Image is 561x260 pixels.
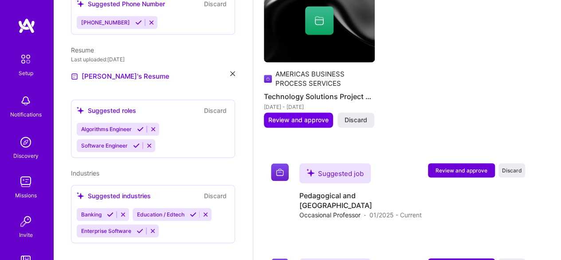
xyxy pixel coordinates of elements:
[77,106,136,115] div: Suggested roles
[81,142,128,149] span: Software Engineer
[150,126,157,132] i: Reject
[230,71,235,76] i: icon Close
[149,228,156,234] i: Reject
[306,168,314,176] i: icon SuggestedTeams
[137,211,184,218] span: Education / Edtech
[299,190,424,210] h4: Pedagogical and [GEOGRAPHIC_DATA]
[201,191,229,201] button: Discard
[135,19,142,26] i: Accept
[137,228,143,234] i: Accept
[190,211,196,218] i: Accept
[81,228,131,234] span: Enterprise Software
[369,210,422,219] span: 01/2025 - Current
[498,163,525,177] button: Discard
[81,211,102,218] span: Banking
[10,110,42,119] div: Notifications
[71,46,94,54] span: Resume
[264,112,333,128] button: Review and approve
[17,173,35,191] img: teamwork
[81,126,132,132] span: Algorithms Engineer
[15,191,37,200] div: Missions
[264,102,375,112] div: [DATE] - [DATE]
[13,151,39,160] div: Discovery
[502,166,522,174] span: Discard
[275,69,375,88] div: AMERICAS BUSINESS PROCESS SERVICES
[77,192,84,200] i: icon SuggestedTeams
[17,133,35,151] img: discovery
[107,211,114,218] i: Accept
[120,211,126,218] i: Reject
[81,19,130,26] span: [PHONE_NUMBER]
[71,55,235,64] div: Last uploaded: [DATE]
[71,71,169,82] a: [PERSON_NAME]'s Resume
[71,169,99,177] span: Industries
[264,91,375,102] h4: Technology Solutions Project Manager
[133,142,140,149] i: Accept
[268,116,329,124] span: Review and approve
[271,163,289,181] img: Company logo
[428,163,495,177] button: Review and approve
[201,105,229,116] button: Discard
[299,210,361,219] span: Occasional Professor
[19,68,33,78] div: Setup
[202,211,209,218] i: Reject
[146,142,153,149] i: Reject
[264,73,272,84] img: Company logo
[364,210,366,219] span: ·
[77,191,151,200] div: Suggested industries
[299,163,371,183] div: Suggested job
[71,73,78,80] img: Resume
[337,112,374,128] button: Discard
[77,107,84,114] i: icon SuggestedTeams
[148,19,155,26] i: Reject
[19,230,33,240] div: Invite
[345,116,367,124] span: Discard
[18,18,35,34] img: logo
[17,212,35,230] img: Invite
[17,92,35,110] img: bell
[16,50,35,68] img: setup
[137,126,144,132] i: Accept
[435,166,487,174] span: Review and approve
